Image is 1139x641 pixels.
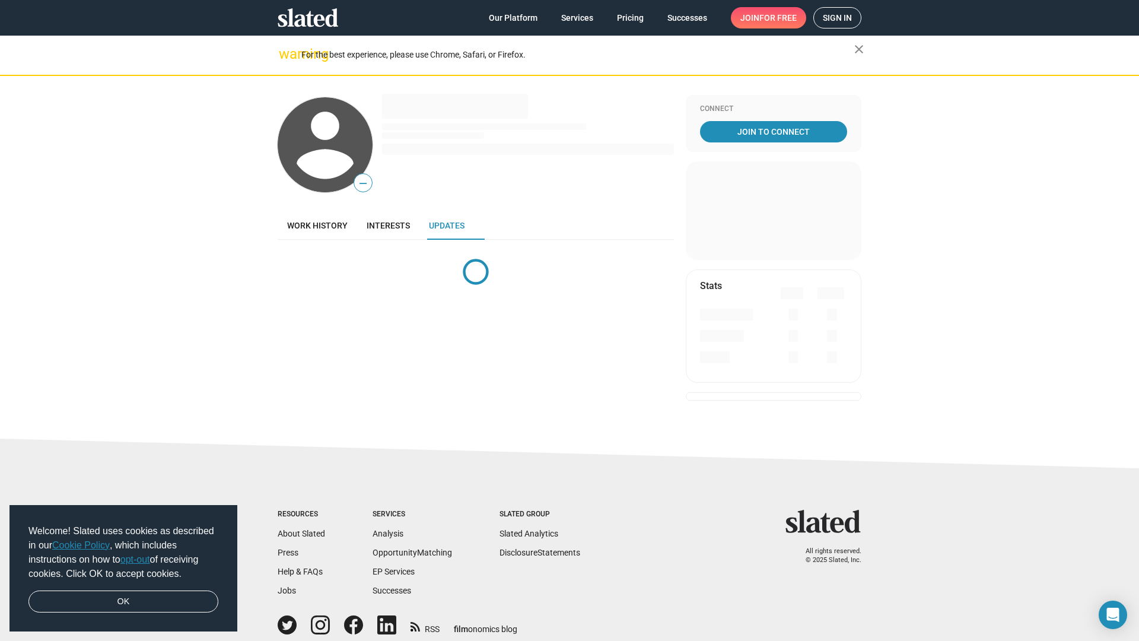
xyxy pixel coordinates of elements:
[279,47,293,61] mat-icon: warning
[278,567,323,576] a: Help & FAQs
[793,547,861,564] p: All rights reserved. © 2025 Slated, Inc.
[278,586,296,595] a: Jobs
[373,510,452,519] div: Services
[667,7,707,28] span: Successes
[373,586,411,595] a: Successes
[740,7,797,28] span: Join
[700,280,722,292] mat-card-title: Stats
[454,624,468,634] span: film
[301,47,854,63] div: For the best experience, please use Chrome, Safari, or Firefox.
[731,7,806,28] a: Joinfor free
[9,505,237,632] div: cookieconsent
[700,121,847,142] a: Join To Connect
[429,221,464,230] span: Updates
[28,591,218,613] a: dismiss cookie message
[411,617,440,635] a: RSS
[373,548,452,557] a: OpportunityMatching
[759,7,797,28] span: for free
[561,7,593,28] span: Services
[373,567,415,576] a: EP Services
[489,7,537,28] span: Our Platform
[700,104,847,114] div: Connect
[419,211,474,240] a: Updates
[357,211,419,240] a: Interests
[499,529,558,538] a: Slated Analytics
[499,548,580,557] a: DisclosureStatements
[28,524,218,581] span: Welcome! Slated uses cookies as described in our , which includes instructions on how to of recei...
[120,554,150,564] a: opt-out
[354,176,372,191] span: —
[552,7,603,28] a: Services
[454,614,517,635] a: filmonomics blog
[278,211,357,240] a: Work history
[52,540,110,550] a: Cookie Policy
[278,510,325,519] div: Resources
[658,7,717,28] a: Successes
[607,7,653,28] a: Pricing
[1099,601,1127,629] div: Open Intercom Messenger
[813,7,861,28] a: Sign in
[852,42,866,56] mat-icon: close
[499,510,580,519] div: Slated Group
[823,8,852,28] span: Sign in
[479,7,547,28] a: Our Platform
[373,529,403,538] a: Analysis
[367,221,410,230] span: Interests
[287,221,348,230] span: Work history
[702,121,845,142] span: Join To Connect
[617,7,644,28] span: Pricing
[278,529,325,538] a: About Slated
[278,548,298,557] a: Press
